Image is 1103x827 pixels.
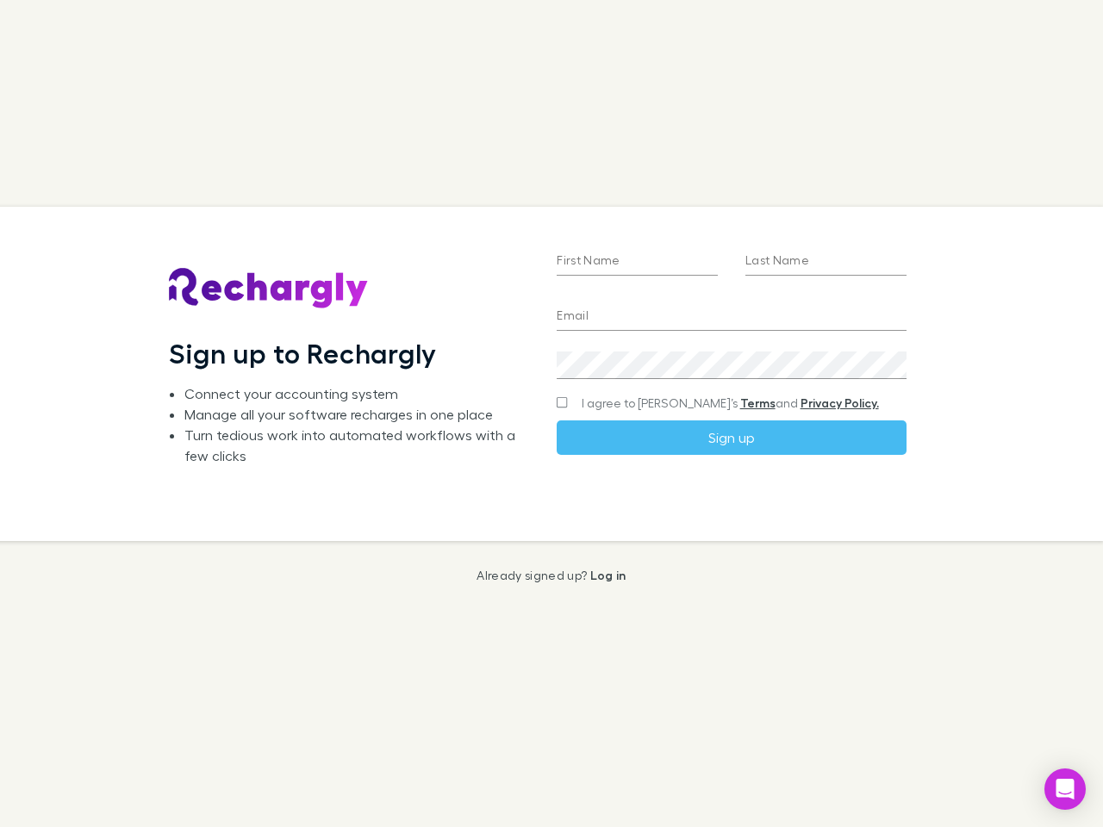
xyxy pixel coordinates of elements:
span: I agree to [PERSON_NAME]’s and [582,395,879,412]
li: Turn tedious work into automated workflows with a few clicks [184,425,529,466]
li: Connect your accounting system [184,383,529,404]
h1: Sign up to Rechargly [169,337,437,370]
p: Already signed up? [477,569,626,582]
a: Privacy Policy. [801,395,879,410]
button: Sign up [557,420,906,455]
a: Terms [740,395,776,410]
li: Manage all your software recharges in one place [184,404,529,425]
img: Rechargly's Logo [169,268,369,309]
a: Log in [590,568,626,582]
div: Open Intercom Messenger [1044,768,1086,810]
